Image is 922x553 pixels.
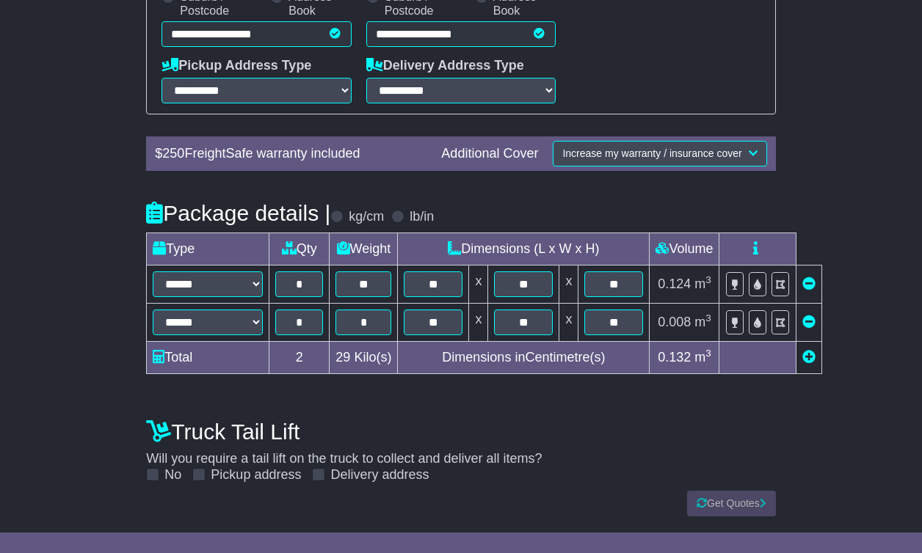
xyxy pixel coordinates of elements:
[147,342,269,374] td: Total
[269,342,330,374] td: 2
[139,411,783,483] div: Will you require a tail lift on the truck to collect and deliver all items?
[559,304,578,342] td: x
[330,233,398,265] td: Weight
[330,467,429,483] label: Delivery address
[559,265,578,304] td: x
[687,491,776,516] button: Get Quotes
[694,315,711,329] span: m
[146,201,330,225] h4: Package details |
[694,276,711,291] span: m
[469,304,488,342] td: x
[148,146,434,162] div: $ FreightSafe warranty included
[330,342,398,374] td: Kilo(s)
[694,350,711,365] span: m
[658,315,691,329] span: 0.008
[366,58,524,74] label: Delivery Address Type
[434,146,545,162] div: Additional Cover
[398,342,650,374] td: Dimensions in Centimetre(s)
[410,209,434,225] label: lb/in
[335,350,350,365] span: 29
[162,146,184,161] span: 250
[211,467,301,483] label: Pickup address
[146,420,775,444] h4: Truck Tail Lift
[705,274,711,285] sup: 3
[269,233,330,265] td: Qty
[802,276,816,291] a: Remove this item
[164,467,181,483] label: No
[802,350,816,365] a: Add new item
[658,350,691,365] span: 0.132
[469,265,488,304] td: x
[658,276,691,291] span: 0.124
[398,233,650,265] td: Dimensions (L x W x H)
[705,348,711,359] sup: 3
[161,58,311,74] label: Pickup Address Type
[705,312,711,323] sup: 3
[650,233,719,265] td: Volume
[802,315,816,329] a: Remove this item
[553,141,766,166] button: Increase my warranty / insurance cover
[562,147,741,159] span: Increase my warranty / insurance cover
[147,233,269,265] td: Type
[349,209,384,225] label: kg/cm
